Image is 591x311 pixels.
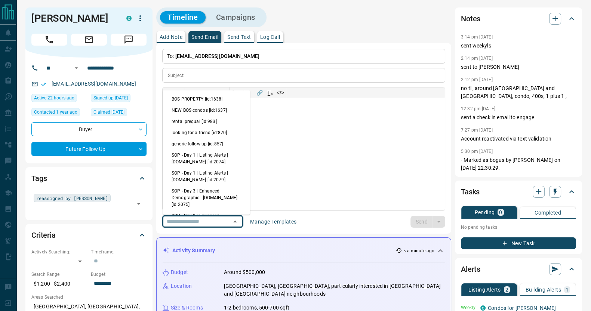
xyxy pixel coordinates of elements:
[72,64,81,73] button: Open
[34,108,77,116] span: Contacted 1 year ago
[31,12,115,24] h1: [PERSON_NAME]
[171,268,188,276] p: Budget
[461,13,480,25] h2: Notes
[461,34,493,40] p: 3:14 pm [DATE]
[220,90,226,96] s: ab
[246,216,301,228] button: Manage Templates
[191,34,218,40] p: Send Email
[162,49,445,64] p: To:
[52,81,136,87] a: [EMAIL_ADDRESS][DOMAIN_NAME]
[218,87,228,98] button: ab
[93,108,124,116] span: Claimed [DATE]
[163,167,250,185] li: SOP - Day 1 | Listing Alerts | [DOMAIN_NAME] [id:2079]
[31,226,147,244] div: Criteria
[31,229,56,241] h2: Criteria
[171,282,192,290] p: Location
[163,105,250,116] li: NEW BOS condos [id:1637]
[461,186,480,198] h2: Tasks
[163,185,250,210] li: SOP - Day 3 | Enhanced Demographic | [DOMAIN_NAME] [id:2075]
[163,210,250,235] li: SOP - Day 3 | Enhanced Demographic | [DOMAIN_NAME] [id:2080]
[163,127,250,138] li: looking for a friend [id:870]
[488,305,556,311] a: Condos for [PERSON_NAME]
[461,135,576,143] p: Account reactivated via text validation
[163,150,250,167] li: SOP - Day 1 | Listing Alerts | [DOMAIN_NAME] [id:2074]
[163,116,250,127] li: rental prequal [id:983]
[31,249,87,255] p: Actively Searching:
[163,244,445,258] div: Activity Summary< a minute ago
[461,237,576,249] button: New Task
[163,87,173,98] button: ↶
[461,42,576,50] p: sent weekyls
[231,87,241,98] button: Numbered list
[71,34,107,46] span: Email
[31,294,147,301] p: Areas Searched:
[265,87,275,98] button: T̲ₓ
[461,183,576,201] div: Tasks
[535,210,561,215] p: Completed
[175,53,260,59] span: [EMAIL_ADDRESS][DOMAIN_NAME]
[126,16,132,21] div: condos.ca
[31,142,147,156] div: Future Follow Up
[227,34,251,40] p: Send Text
[31,172,47,184] h2: Tags
[93,94,128,102] span: Signed up [DATE]
[91,249,147,255] p: Timeframe:
[230,216,240,227] button: Close
[461,106,495,111] p: 12:32 pm [DATE]
[461,156,576,172] p: - Marked as bogus by [PERSON_NAME] on [DATE] 22:30:29.
[186,87,197,98] button: 𝐁
[91,94,147,104] div: Fri Mar 01 2019
[31,169,147,187] div: Tags
[474,210,495,215] p: Pending
[173,87,184,98] button: ↷
[566,287,569,292] p: 1
[461,149,493,154] p: 5:30 pm [DATE]
[36,194,108,202] span: reassigned by [PERSON_NAME]
[254,87,265,98] button: 🔗
[241,87,252,98] button: Bullet list
[461,263,480,275] h2: Alerts
[31,94,87,104] div: Tue Aug 12 2025
[461,304,476,311] p: Weekly
[34,94,74,102] span: Active 22 hours ago
[461,127,493,133] p: 7:27 pm [DATE]
[31,278,87,290] p: $1,200 - $2,400
[461,77,493,82] p: 2:12 pm [DATE]
[224,268,265,276] p: Around $500,000
[91,108,147,118] div: Thu Jul 04 2024
[172,247,215,255] p: Activity Summary
[210,90,214,96] span: 𝐔
[160,11,206,24] button: Timeline
[461,56,493,61] p: 2:14 pm [DATE]
[160,34,182,40] p: Add Note
[468,287,501,292] p: Listing Alerts
[461,84,576,100] p: no tl , around [GEOGRAPHIC_DATA] and [GEOGRAPHIC_DATA], condo, 400s, 1 plus 1 ,
[224,282,445,298] p: [GEOGRAPHIC_DATA], [GEOGRAPHIC_DATA], particularly interested in [GEOGRAPHIC_DATA] and [GEOGRAPHI...
[403,247,434,254] p: < a minute ago
[480,305,486,311] div: condos.ca
[41,81,46,87] svg: Email Verified
[461,222,576,233] p: No pending tasks
[31,122,147,136] div: Buyer
[499,210,502,215] p: 0
[31,108,87,118] div: Mon Jul 22 2024
[209,11,263,24] button: Campaigns
[410,216,445,228] div: split button
[526,287,561,292] p: Building Alerts
[133,198,144,209] button: Open
[461,260,576,278] div: Alerts
[207,87,218,98] button: 𝐔
[275,87,286,98] button: </>
[505,287,508,292] p: 2
[91,271,147,278] p: Budget:
[260,34,280,40] p: Log Call
[197,87,207,98] button: 𝑰
[168,72,184,79] p: Subject:
[163,138,250,150] li: generic follow up [id:857]
[163,93,250,105] li: BOS PROPERTY [id:1638]
[461,63,576,71] p: sent to [PERSON_NAME]
[31,34,67,46] span: Call
[461,114,576,121] p: sent a check in email to engage
[111,34,147,46] span: Message
[461,10,576,28] div: Notes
